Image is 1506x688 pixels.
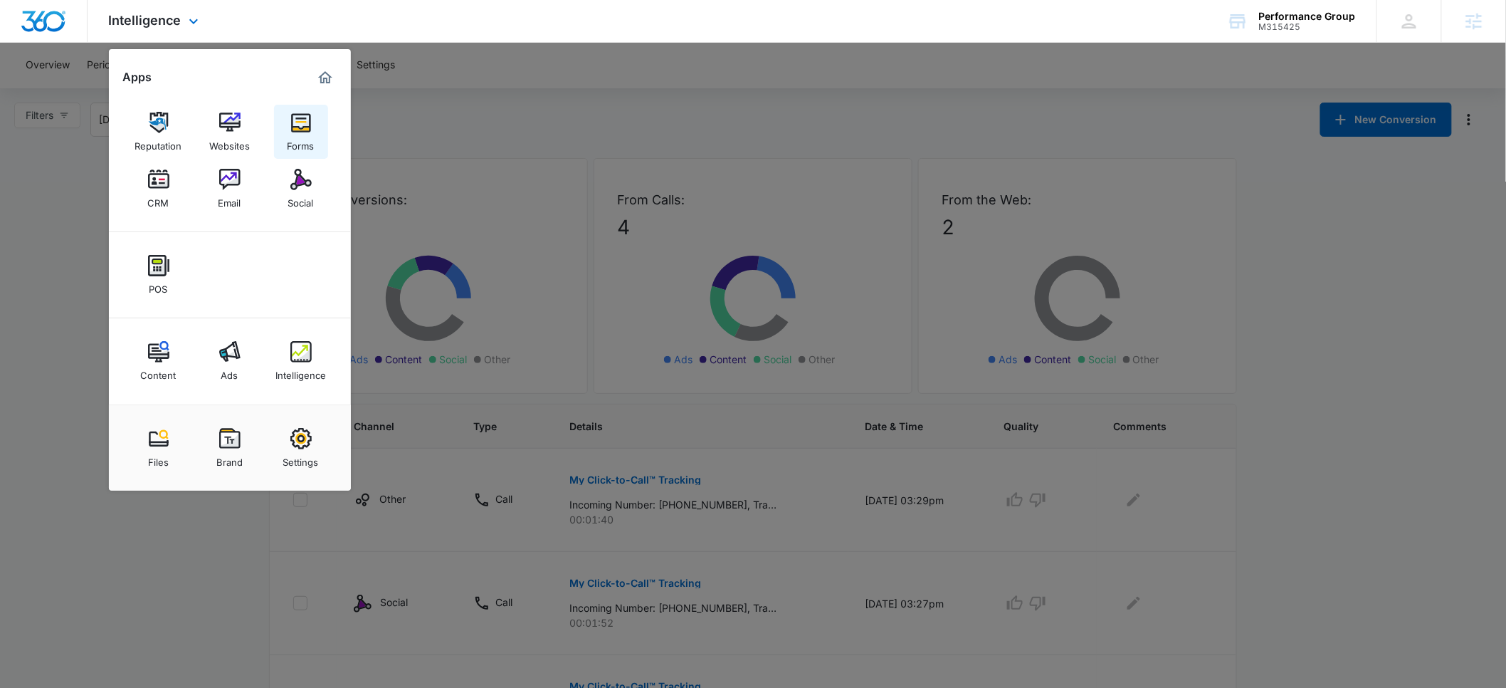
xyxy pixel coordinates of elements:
[123,71,152,84] h2: Apps
[203,162,257,216] a: Email
[148,190,169,209] div: CRM
[132,421,186,475] a: Files
[141,363,177,381] div: Content
[109,13,181,28] span: Intelligence
[148,449,169,468] div: Files
[274,105,328,159] a: Forms
[274,421,328,475] a: Settings
[203,334,257,388] a: Ads
[218,190,241,209] div: Email
[203,421,257,475] a: Brand
[274,334,328,388] a: Intelligence
[221,363,238,381] div: Ads
[132,162,186,216] a: CRM
[149,276,168,295] div: POS
[216,449,243,468] div: Brand
[209,133,250,152] div: Websites
[283,449,319,468] div: Settings
[314,66,337,89] a: Marketing 360® Dashboard
[135,133,182,152] div: Reputation
[132,334,186,388] a: Content
[288,133,315,152] div: Forms
[132,105,186,159] a: Reputation
[275,363,326,381] div: Intelligence
[132,248,186,302] a: POS
[288,190,314,209] div: Social
[274,162,328,216] a: Social
[203,105,257,159] a: Websites
[1259,22,1356,32] div: account id
[1259,11,1356,22] div: account name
